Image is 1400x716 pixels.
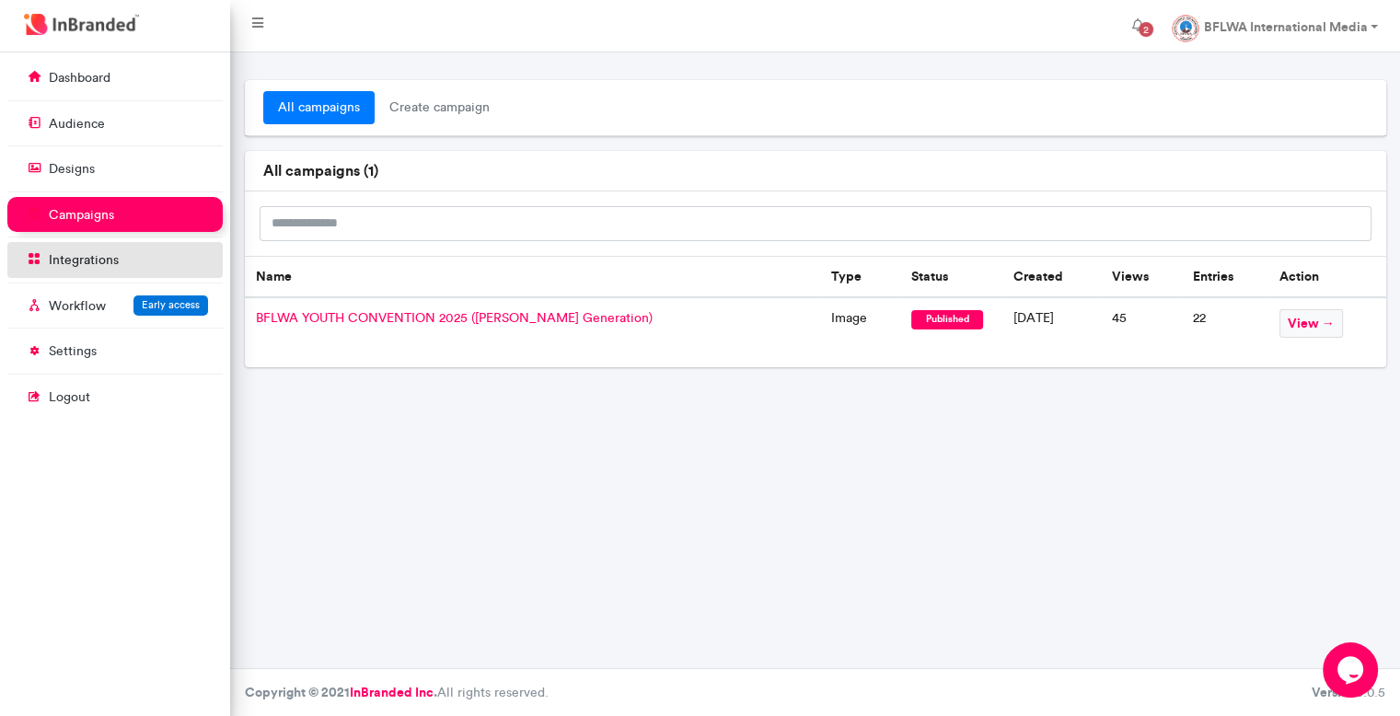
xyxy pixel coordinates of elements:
td: image [820,297,900,367]
a: settings [7,333,223,368]
p: dashboard [49,69,110,87]
span: BFLWA YOUTH CONVENTION 2025 ([PERSON_NAME] Generation) [256,310,653,326]
th: Status [900,256,1002,297]
th: Type [820,256,900,297]
th: Views [1101,256,1182,297]
p: Workflow [49,297,106,316]
a: all campaigns [263,91,375,124]
span: published [911,310,984,329]
span: create campaign [375,91,504,124]
strong: Copyright © 2021 . [245,684,437,700]
div: 3.0.5 [1312,684,1385,702]
td: [DATE] [1002,297,1101,367]
img: InBranded Logo [19,9,144,40]
p: settings [49,342,97,361]
a: integrations [7,242,223,277]
a: InBranded Inc [350,684,434,700]
th: Name [245,256,820,297]
a: WorkflowEarly access [7,288,223,323]
p: audience [49,115,105,133]
p: integrations [49,251,119,270]
img: profile dp [1172,15,1199,42]
strong: BFLWA International Media [1203,18,1367,35]
a: dashboard [7,60,223,95]
span: view → [1279,309,1343,338]
th: Created [1002,256,1101,297]
td: 45 [1101,297,1182,367]
a: designs [7,151,223,186]
p: logout [49,388,90,407]
a: audience [7,106,223,141]
span: 2 [1139,22,1153,37]
a: campaigns [7,197,223,232]
b: Version [1312,684,1356,700]
p: campaigns [49,206,114,225]
iframe: chat widget [1323,642,1382,698]
span: Early access [142,298,200,311]
a: BFLWA International Media [1157,7,1393,44]
p: designs [49,160,95,179]
td: 22 [1182,297,1267,367]
button: 2 [1117,7,1157,44]
th: Entries [1182,256,1267,297]
h6: all campaigns ( 1 ) [263,162,1368,179]
th: Action [1268,256,1386,297]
